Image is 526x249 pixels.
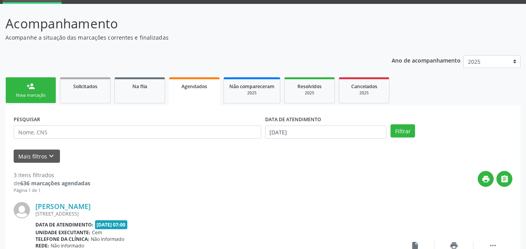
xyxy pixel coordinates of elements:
[20,179,90,187] strong: 636 marcações agendadas
[14,202,30,218] img: img
[290,90,329,96] div: 2025
[229,83,274,90] span: Não compareceram
[351,83,377,90] span: Cancelados
[496,171,512,187] button: 
[478,171,494,187] button: print
[482,175,490,183] i: print
[297,83,322,90] span: Resolvidos
[35,211,396,217] div: [STREET_ADDRESS]
[35,242,49,249] b: Rede:
[11,92,50,98] div: Nova marcação
[35,229,90,236] b: Unidade executante:
[181,83,207,90] span: Agendados
[345,90,384,96] div: 2025
[265,113,321,125] label: DATA DE ATENDIMENTO
[392,55,461,65] p: Ano de acompanhamento
[92,229,102,236] span: Cem
[91,236,124,242] span: Não informado
[265,125,387,139] input: Selecione um intervalo
[35,221,93,228] b: Data de atendimento:
[5,33,366,42] p: Acompanhe a situação das marcações correntes e finalizadas
[26,82,35,91] div: person_add
[73,83,97,90] span: Solicitados
[14,125,261,139] input: Nome, CNS
[35,236,89,242] b: Telefone da clínica:
[229,90,274,96] div: 2025
[14,113,40,125] label: PESQUISAR
[35,202,91,211] a: [PERSON_NAME]
[14,171,90,179] div: 3 itens filtrados
[132,83,147,90] span: Na fila
[391,124,415,138] button: Filtrar
[14,187,90,194] div: Página 1 de 1
[14,150,60,163] button: Mais filtroskeyboard_arrow_down
[5,14,366,33] p: Acompanhamento
[51,242,84,249] span: Não informado
[14,179,90,187] div: de
[95,220,128,229] span: [DATE] 07:00
[47,152,56,160] i: keyboard_arrow_down
[500,175,509,183] i: 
